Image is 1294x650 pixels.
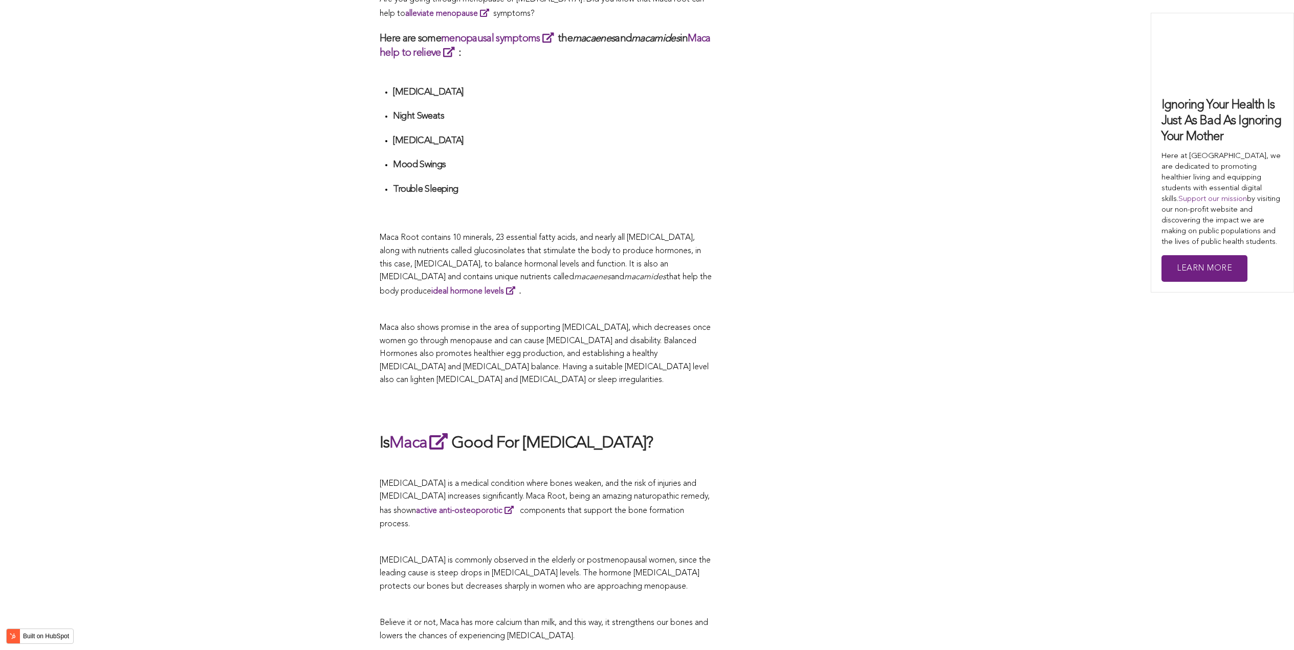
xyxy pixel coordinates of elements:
[380,324,711,384] span: Maca also shows promise in the area of supporting [MEDICAL_DATA], which decreases once women go t...
[624,273,666,281] span: macamides
[380,480,710,528] span: [MEDICAL_DATA] is a medical condition where bones weaken, and the risk of injuries and [MEDICAL_D...
[393,110,712,122] h4: Night Sweats
[431,287,519,296] a: ideal hormone levels
[573,34,615,44] em: macaenes
[574,273,611,281] span: macaenes
[380,31,712,60] h3: Here are some the and in :
[393,159,712,171] h4: Mood Swings
[380,273,712,296] span: that help the body produce
[393,135,712,147] h4: [MEDICAL_DATA]
[405,10,493,18] a: alleviate menopause
[1161,255,1247,282] a: Learn More
[380,431,712,455] h2: Is Good For [MEDICAL_DATA]?
[7,630,19,642] img: HubSpot sprocket logo
[380,34,711,58] a: Maca help to relieve
[380,619,708,640] span: Believe it or not, Maca has more calcium than milk, and this way, it strengthens our bones and lo...
[19,630,73,643] label: Built on HubSpot
[393,86,712,98] h4: [MEDICAL_DATA]
[1243,601,1294,650] iframe: Chat Widget
[393,184,712,195] h4: Trouble Sleeping
[631,34,680,44] em: macamides
[389,435,451,452] a: Maca
[441,34,558,44] a: menopausal symptoms
[380,234,701,281] span: Maca Root contains 10 minerals, 23 essential fatty acids, and nearly all [MEDICAL_DATA], along wi...
[611,273,624,281] span: and
[6,629,74,644] button: Built on HubSpot
[380,556,711,591] span: [MEDICAL_DATA] is commonly observed in the elderly or postmenopausal women, since the leading cau...
[416,507,518,515] a: active anti-osteoporotic
[431,287,521,296] strong: .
